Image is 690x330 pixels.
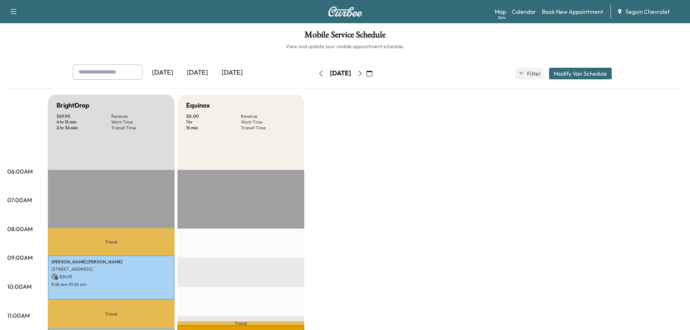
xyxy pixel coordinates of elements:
[495,7,506,16] a: MapBeta
[241,113,296,119] p: Revenue
[330,69,351,78] div: [DATE]
[215,64,250,81] div: [DATE]
[111,125,166,131] p: Transit Time
[7,311,30,320] p: 11:00AM
[51,266,171,272] p: [STREET_ADDRESS]
[7,43,683,50] h6: View and update your mobile appointment schedule.
[241,125,296,131] p: Transit Time
[7,282,32,291] p: 10:00AM
[626,7,670,16] span: Seguin Chevrolet
[111,113,166,119] p: Revenue
[57,125,111,131] p: 2 hr 36 min
[7,253,33,262] p: 09:00AM
[549,68,612,79] button: Modify Van Schedule
[57,113,111,119] p: $ 69.90
[51,273,171,280] p: $ 34.95
[241,119,296,125] p: Work Time
[186,119,241,125] p: 1 hr
[51,259,171,265] p: [PERSON_NAME] [PERSON_NAME]
[186,125,241,131] p: 15 min
[111,119,166,125] p: Work Time
[7,167,33,176] p: 06:00AM
[186,113,241,119] p: $ 0.00
[186,100,210,110] h5: Equinox
[145,64,180,81] div: [DATE]
[57,100,89,110] h5: BrightDrop
[328,7,363,17] img: Curbee Logo
[512,7,536,16] a: Calendar
[527,69,540,78] span: Filter
[7,30,683,43] h1: Mobile Service Schedule
[7,196,32,204] p: 07:00AM
[180,64,215,81] div: [DATE]
[51,281,171,287] p: 8:56 am - 10:26 am
[48,300,175,329] p: Travel
[177,321,304,325] p: Travel
[57,119,111,125] p: 4 hr 15 min
[7,225,33,233] p: 08:00AM
[498,15,506,20] div: Beta
[48,228,175,255] p: Travel
[542,7,603,16] a: Book New Appointment
[515,68,543,79] button: Filter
